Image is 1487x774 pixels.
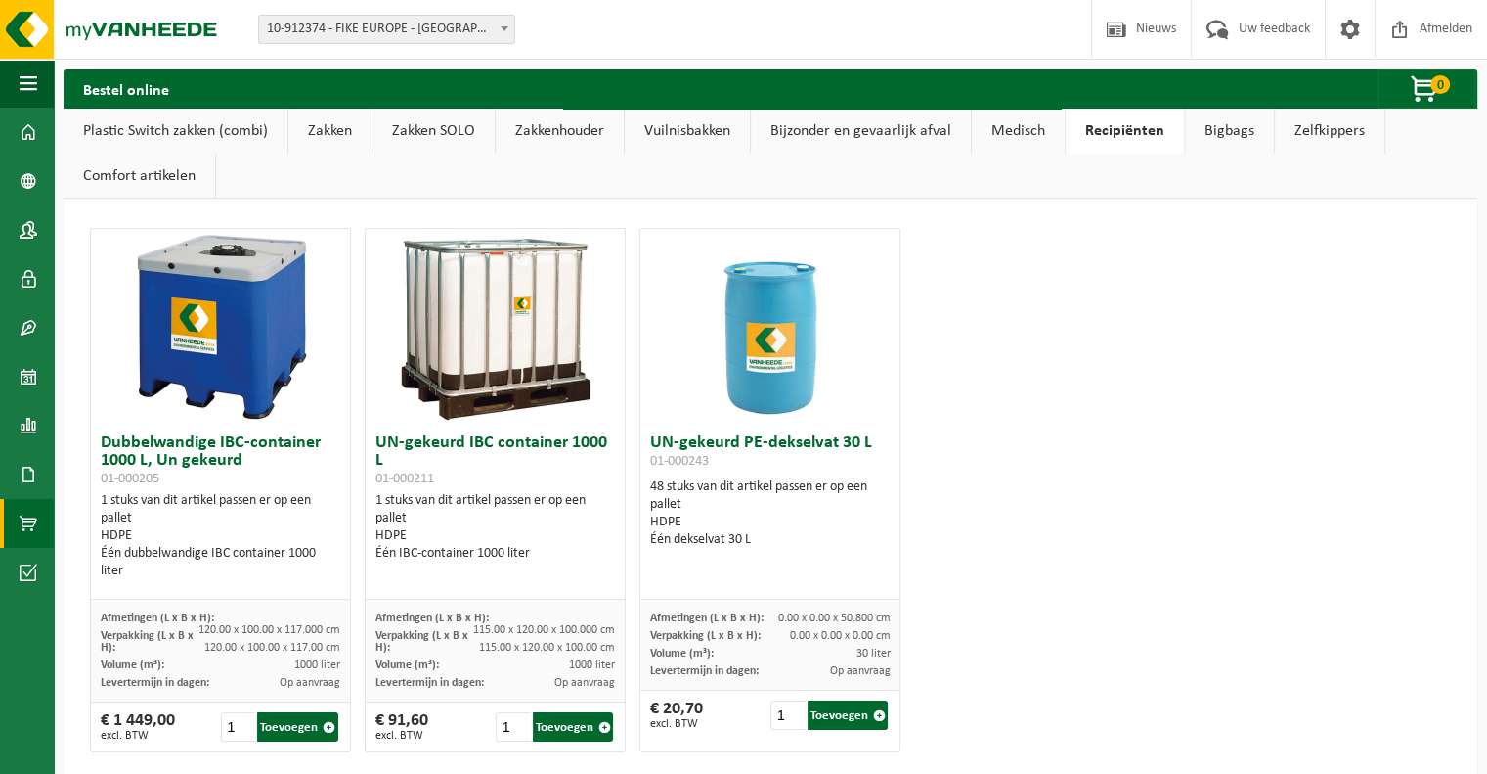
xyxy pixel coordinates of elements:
a: Comfort artikelen [64,154,215,199]
a: Zelfkippers [1275,109,1384,154]
span: 01-000205 [101,472,159,486]
span: Levertermijn in dagen: [375,677,484,689]
span: excl. BTW [101,730,175,742]
span: excl. BTW [375,730,428,742]
span: Op aanvraag [829,665,890,677]
span: Volume (m³): [650,648,714,660]
span: 120.00 x 100.00 x 117.000 cm [198,624,340,636]
span: excl. BTW [650,718,703,730]
a: Medisch [972,109,1065,154]
span: 01-000211 [375,472,434,486]
div: € 1 449,00 [101,712,175,742]
a: Zakken SOLO [372,109,495,154]
input: 1 [221,712,256,742]
span: Op aanvraag [280,677,340,689]
div: HDPE [101,527,340,545]
span: Afmetingen (L x B x H): [650,613,764,624]
div: 1 stuks van dit artikel passen er op een pallet [375,492,615,563]
h3: UN-gekeurd IBC container 1000 L [375,434,615,487]
span: 10-912374 - FIKE EUROPE - HERENTALS [259,16,514,43]
span: 10-912374 - FIKE EUROPE - HERENTALS [258,15,515,44]
span: Volume (m³): [375,660,439,671]
span: 0.00 x 0.00 x 0.00 cm [789,630,890,642]
input: 1 [770,701,806,730]
span: 30 liter [855,648,890,660]
img: 01-000211 [398,229,593,425]
span: 01-000243 [650,454,709,469]
a: Plastic Switch zakken (combi) [64,109,287,154]
span: Volume (m³): [101,660,164,671]
a: Bigbags [1185,109,1274,154]
input: 1 [496,712,531,742]
a: Bijzonder en gevaarlijk afval [751,109,971,154]
div: HDPE [375,527,615,545]
img: 01-000205 [123,229,319,425]
span: Afmetingen (L x B x H): [375,613,489,624]
div: € 91,60 [375,712,428,742]
div: HDPE [650,514,890,531]
span: Op aanvraag [554,677,615,689]
button: Toevoegen [257,712,338,742]
span: Verpakking (L x B x H): [650,630,761,642]
span: Verpakking (L x B x H): [101,630,194,654]
div: € 20,70 [650,701,703,730]
a: Recipiënten [1066,109,1184,154]
div: 48 stuks van dit artikel passen er op een pallet [650,478,890,549]
div: Één IBC-container 1000 liter [375,545,615,563]
span: 115.00 x 120.00 x 100.00 cm [479,642,615,654]
span: 1000 liter [294,660,340,671]
h3: Dubbelwandige IBC-container 1000 L, Un gekeurd [101,434,340,487]
img: 01-000243 [673,229,868,425]
button: 0 [1378,69,1475,109]
div: Één dubbelwandige IBC container 1000 liter [101,545,340,580]
a: Zakkenhouder [496,109,624,154]
div: Één dekselvat 30 L [650,531,890,549]
span: 0.00 x 0.00 x 50.800 cm [777,613,890,624]
span: Verpakking (L x B x H): [375,630,468,654]
a: Vuilnisbakken [625,109,750,154]
span: 1000 liter [569,660,615,671]
button: Toevoegen [533,712,614,742]
div: 1 stuks van dit artikel passen er op een pallet [101,492,340,580]
a: Zakken [288,109,372,154]
span: Levertermijn in dagen: [650,665,759,677]
span: 115.00 x 120.00 x 100.000 cm [473,624,615,636]
h3: UN-gekeurd PE-dekselvat 30 L [650,434,890,474]
span: 0 [1430,75,1450,94]
h2: Bestel online [64,69,189,108]
span: 120.00 x 100.00 x 117.00 cm [204,642,340,654]
span: Levertermijn in dagen: [101,677,209,689]
span: Afmetingen (L x B x H): [101,613,214,624]
button: Toevoegen [808,701,889,730]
